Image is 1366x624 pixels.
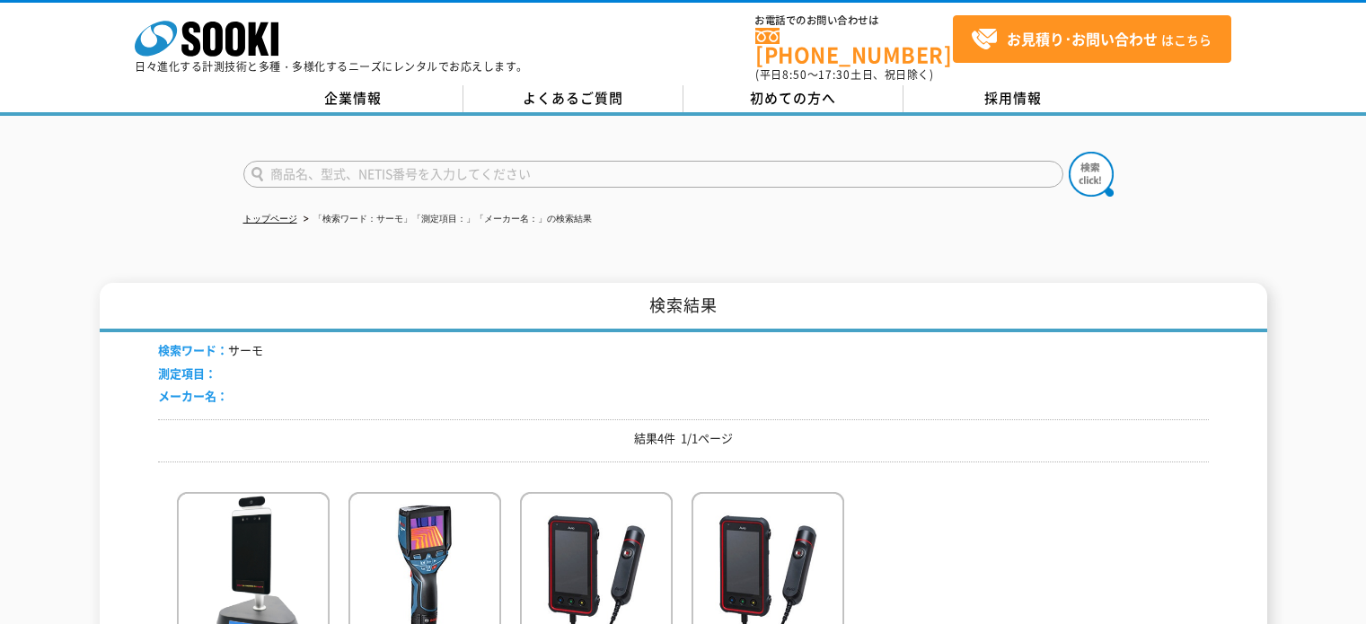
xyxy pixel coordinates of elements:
[300,210,592,229] li: 「検索ワード：サーモ」「測定項目：」「メーカー名：」の検索結果
[971,26,1212,53] span: はこちら
[243,161,1063,188] input: 商品名、型式、NETIS番号を入力してください
[158,341,263,360] li: サーモ
[243,85,463,112] a: 企業情報
[818,66,850,83] span: 17:30
[755,66,933,83] span: (平日 ～ 土日、祝日除く)
[463,85,683,112] a: よくあるご質問
[100,283,1267,332] h1: 検索結果
[158,341,228,358] span: 検索ワード：
[158,429,1209,448] p: 結果4件 1/1ページ
[158,387,228,404] span: メーカー名：
[750,88,836,108] span: 初めての方へ
[683,85,903,112] a: 初めての方へ
[782,66,807,83] span: 8:50
[243,214,297,224] a: トップページ
[135,61,528,72] p: 日々進化する計測技術と多種・多様化するニーズにレンタルでお応えします。
[1069,152,1114,197] img: btn_search.png
[1007,28,1158,49] strong: お見積り･お問い合わせ
[755,28,953,65] a: [PHONE_NUMBER]
[755,15,953,26] span: お電話でのお問い合わせは
[158,365,216,382] span: 測定項目：
[903,85,1124,112] a: 採用情報
[953,15,1231,63] a: お見積り･お問い合わせはこちら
